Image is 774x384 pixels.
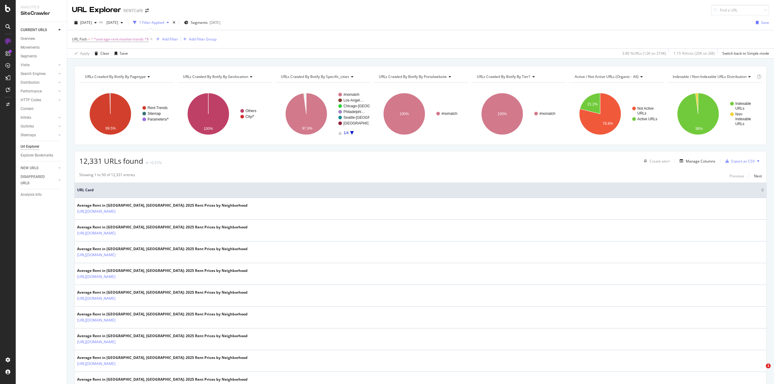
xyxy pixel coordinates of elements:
div: arrow-right-arrow-left [145,8,149,13]
text: Parameters/* [148,117,169,121]
button: Save [753,18,769,27]
div: Url Explorer [21,144,39,150]
svg: A chart. [79,88,174,140]
div: Outlinks [21,123,34,130]
span: ^.*average-rent-market-trends.*$ [91,35,149,44]
div: Analytics [21,5,62,10]
div: 1.15 % Visits ( 20K on 2M ) [674,51,715,56]
text: Chicago-[GEOGRAPHIC_DATA]/* [343,104,398,108]
input: Find a URL [711,5,769,15]
button: Apply [72,49,89,58]
div: 3.86 % URLs ( 12K on 319K ) [622,51,666,56]
a: HTTP Codes [21,97,57,103]
h4: URLs Crawled By Botify By specific_cities [280,72,365,82]
a: Movements [21,44,63,51]
div: Distribution [21,79,40,86]
span: URLs Crawled By Botify By geolocation [183,74,248,79]
div: CURRENT URLS [21,27,47,33]
h4: URLs Crawled By Botify By portalwebsite [378,72,463,82]
a: Content [21,106,63,112]
text: [GEOGRAPHIC_DATA]-[GEOGRAPHIC_DATA]/* [343,121,423,125]
button: Save [112,49,128,58]
div: A chart. [275,88,369,140]
a: Analysis Info [21,192,63,198]
span: URLs Crawled By Botify By specific_cities [281,74,349,79]
div: Average Rent in [GEOGRAPHIC_DATA], [GEOGRAPHIC_DATA]: 2025 Rent Prices by Neighborhood [77,311,248,317]
button: Next [754,172,762,179]
a: [URL][DOMAIN_NAME] [77,317,115,323]
div: Save [761,20,769,25]
a: Search Engines [21,71,57,77]
a: Segments [21,53,63,60]
div: Average Rent in [GEOGRAPHIC_DATA], [GEOGRAPHIC_DATA]: 2025 Rent Prices by Neighborhood [77,290,248,295]
div: Visits [21,62,30,68]
text: #nomatch [441,111,457,116]
div: Sitemaps [21,132,36,138]
button: [DATE] [72,18,99,27]
text: Los-Angel… [343,98,363,102]
button: Export as CSV [723,156,755,166]
span: Active / Not Active URLs (organic - all) [575,74,639,79]
div: SiteCrawler [21,10,62,17]
div: Explorer Bookmarks [21,152,53,159]
svg: A chart. [667,88,761,140]
span: 2025 Sep. 4th [80,20,92,25]
div: 1 Filter Applied [139,20,164,25]
span: URLs Crawled By Botify By tier1 [477,74,531,79]
button: Create alert [641,156,670,166]
text: 100% [399,112,409,116]
a: Inlinks [21,115,57,121]
a: Url Explorer [21,144,63,150]
h4: Active / Not Active URLs [574,72,659,82]
span: 12,331 URLs found [79,156,143,166]
text: 100% [497,112,507,116]
div: Inlinks [21,115,31,121]
a: [URL][DOMAIN_NAME] [77,339,115,345]
button: Previous [730,172,744,179]
text: Philadelphi… [343,110,365,114]
a: [URL][DOMAIN_NAME] [77,230,115,236]
h4: URLs Crawled By Botify By pagetype [84,72,169,82]
a: [URL][DOMAIN_NAME] [77,274,115,280]
div: [DATE] [210,20,220,25]
div: +0.57% [149,160,162,165]
a: [URL][DOMAIN_NAME] [77,295,115,302]
span: vs [99,19,104,24]
div: Performance [21,88,42,95]
a: Distribution [21,79,57,86]
svg: A chart. [471,88,565,140]
iframe: Intercom live chat [753,363,768,378]
button: Add Filter [154,36,178,43]
a: Outlinks [21,123,57,130]
text: #nomatch [539,111,555,116]
svg: A chart. [569,88,663,140]
div: Overview [21,36,35,42]
text: Non- [735,112,743,116]
text: Rent-Trends [148,106,167,110]
text: 99.5% [106,126,116,131]
div: A chart. [373,88,467,140]
div: Save [120,51,128,56]
div: URL Explorer [72,5,121,15]
span: Indexable / Non-Indexable URLs distribution [673,74,746,79]
button: Manage Columns [677,157,715,165]
div: NEW URLS [21,165,38,171]
div: Average Rent in [GEOGRAPHIC_DATA], [GEOGRAPHIC_DATA]: 2025 Rent Prices by Neighborhood [77,333,248,339]
div: Average Rent in [GEOGRAPHIC_DATA], [GEOGRAPHIC_DATA]: 2025 Rent Prices by Neighborhood [77,203,248,208]
h4: Indexable / Non-Indexable URLs Distribution [672,72,756,82]
text: Active URLs [637,117,657,121]
a: Sitemaps [21,132,57,138]
svg: A chart. [177,88,272,140]
button: [DATE] [104,18,125,27]
a: Performance [21,88,57,95]
div: Next [754,173,762,179]
div: Average Rent in [GEOGRAPHIC_DATA], [GEOGRAPHIC_DATA]: 2025 Rent Prices by Neighborhood [77,246,248,252]
div: Switch back to Simple mode [722,51,769,56]
span: URL Path [72,37,87,42]
div: Apply [80,51,89,56]
button: Add Filter Group [181,36,216,43]
a: [URL][DOMAIN_NAME] [77,208,115,215]
a: [URL][DOMAIN_NAME] [77,252,115,258]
